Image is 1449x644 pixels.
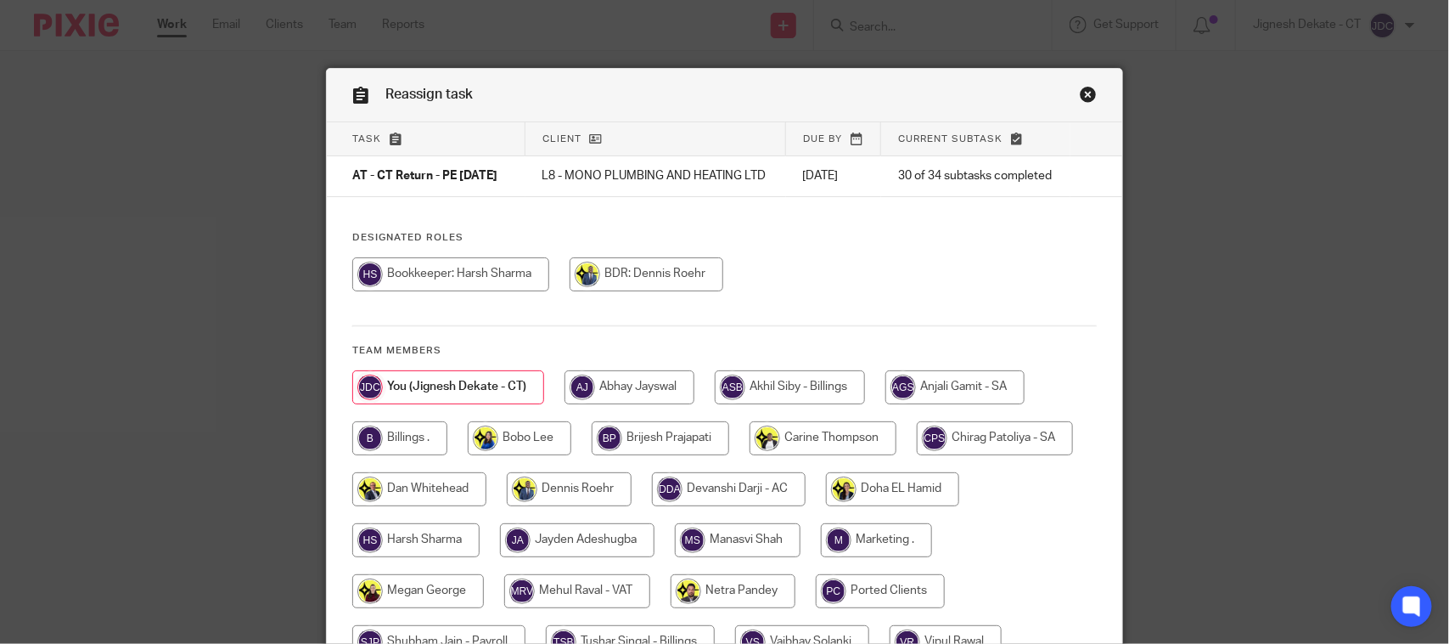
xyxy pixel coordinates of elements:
span: Client [542,134,581,144]
span: Due by [803,134,842,144]
span: AT - CT Return - PE [DATE] [352,171,497,183]
td: 30 of 34 subtasks completed [881,156,1070,197]
p: [DATE] [803,167,864,184]
span: Reassign task [385,88,473,101]
span: Task [352,134,381,144]
span: Current subtask [898,134,1003,144]
p: L8 - MONO PLUMBING AND HEATING LTD [542,167,769,184]
h4: Designated Roles [352,231,1097,245]
h4: Team members [352,344,1097,358]
a: Close this dialog window [1080,86,1097,109]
